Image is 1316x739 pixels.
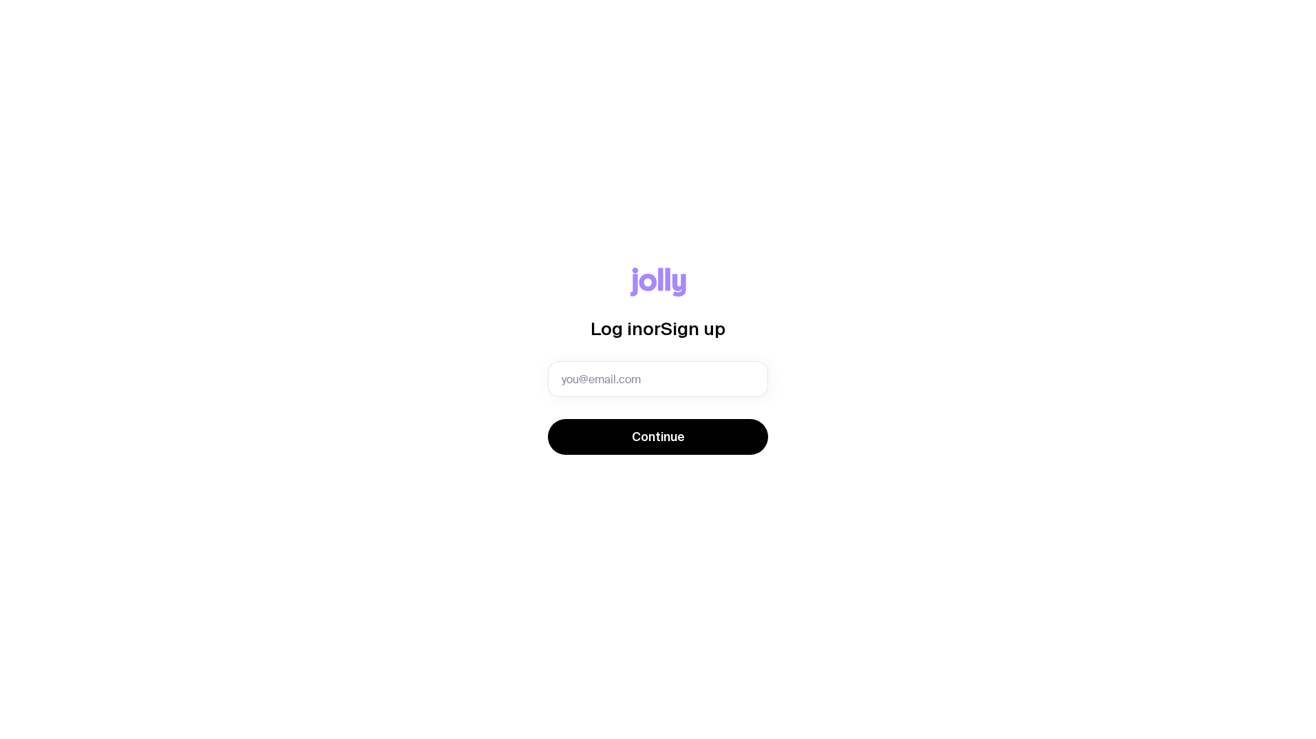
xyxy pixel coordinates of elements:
[632,429,685,445] span: Continue
[591,319,643,339] span: Log in
[548,361,768,397] input: you@email.com
[661,319,725,339] span: Sign up
[643,319,661,339] span: or
[548,419,768,455] button: Continue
